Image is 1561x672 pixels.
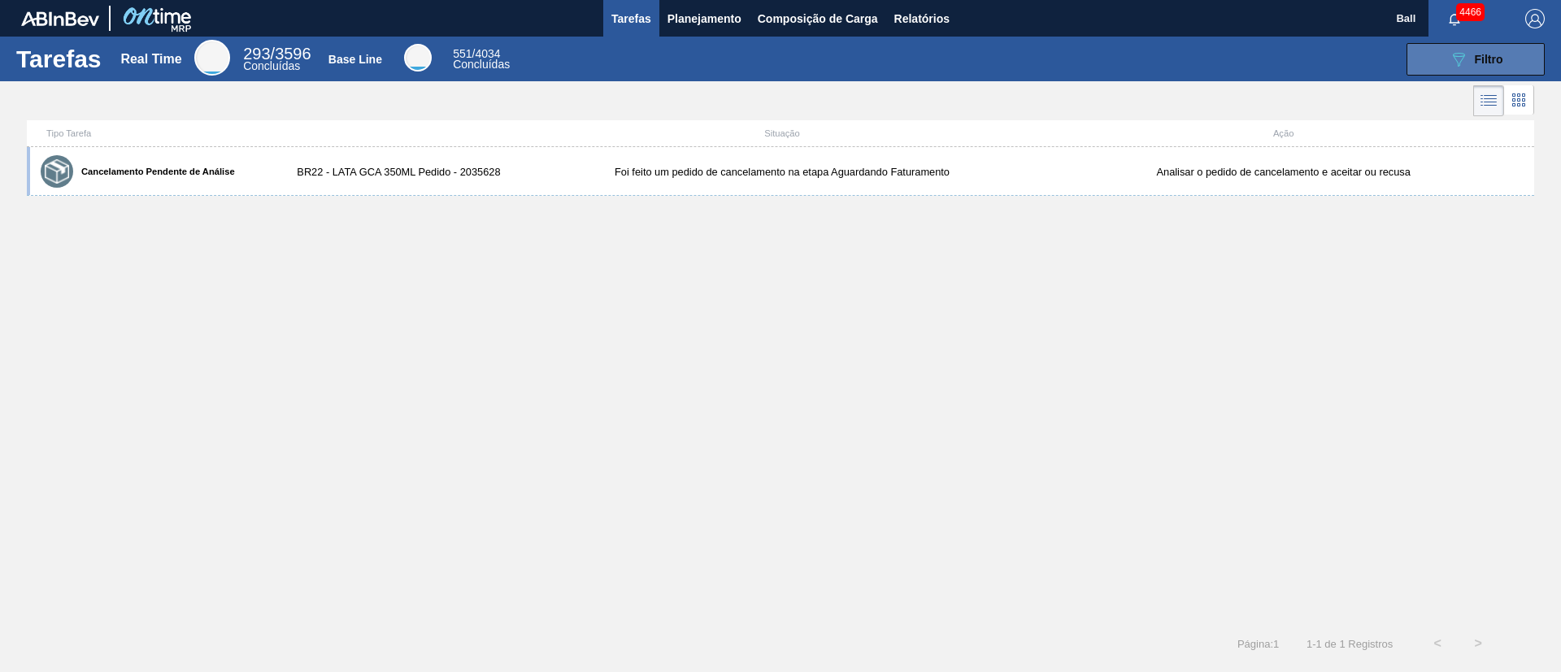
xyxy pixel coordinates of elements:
div: Visão em Lista [1473,85,1504,116]
div: Ação [1033,128,1534,138]
span: / 4034 [453,47,500,60]
div: Tipo Tarefa [30,128,280,138]
div: Foi feito um pedido de cancelamento na etapa Aguardando Faturamento [532,166,1033,178]
div: Real Time [120,52,181,67]
div: Base Line [404,44,432,72]
span: Filtro [1475,53,1503,66]
span: 1 - 1 de 1 Registros [1303,638,1393,650]
span: 293 [243,45,270,63]
span: Concluídas [453,58,510,71]
label: Cancelamento Pendente de Análise [73,167,235,176]
span: 4466 [1456,3,1485,21]
span: Relatórios [894,9,950,28]
div: Situação [532,128,1033,138]
div: Real Time [243,47,311,72]
h1: Tarefas [16,50,102,68]
span: Concluídas [243,59,300,72]
div: Real Time [194,40,230,76]
span: Tarefas [611,9,651,28]
button: < [1417,623,1458,664]
div: Analisar o pedido de cancelamento e aceitar ou recusa [1033,166,1534,178]
img: TNhmsLtSVTkK8tSr43FrP2fwEKptu5GPRR3wAAAABJRU5ErkJggg== [21,11,99,26]
button: Notificações [1428,7,1481,30]
span: Planejamento [667,9,741,28]
span: 551 [453,47,472,60]
button: > [1458,623,1498,664]
div: Base Line [328,53,382,66]
button: Filtro [1407,43,1545,76]
span: Página : 1 [1237,638,1279,650]
div: BR22 - LATA GCA 350ML Pedido - 2035628 [280,166,531,178]
span: Composição de Carga [758,9,878,28]
div: Base Line [453,49,510,70]
span: / 3596 [243,45,311,63]
div: Visão em Cards [1504,85,1534,116]
img: Logout [1525,9,1545,28]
